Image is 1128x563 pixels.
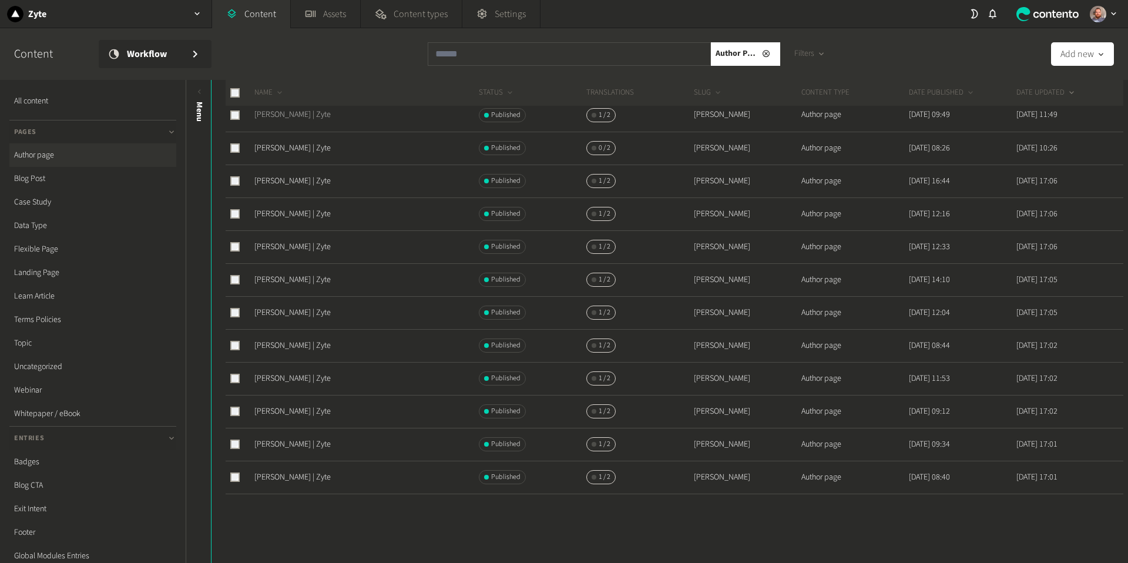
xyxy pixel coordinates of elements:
[394,7,448,21] span: Content types
[14,127,36,138] span: Pages
[193,102,206,122] span: Menu
[801,99,908,132] td: Author page
[909,87,975,99] button: DATE PUBLISHED
[14,45,80,63] h2: Content
[801,80,908,106] th: CONTENT TYPE
[491,406,521,417] span: Published
[1016,241,1057,253] time: [DATE] 17:06
[491,242,521,252] span: Published
[495,7,526,21] span: Settings
[599,307,610,318] span: 1 / 2
[254,406,331,417] a: [PERSON_NAME] | Zyte
[693,263,801,296] td: [PERSON_NAME]
[693,99,801,132] td: [PERSON_NAME]
[794,48,814,60] span: Filters
[491,472,521,482] span: Published
[254,274,331,286] a: [PERSON_NAME] | Zyte
[491,110,521,120] span: Published
[9,261,176,284] a: Landing Page
[9,284,176,308] a: Learn Article
[254,241,331,253] a: [PERSON_NAME] | Zyte
[1016,406,1057,417] time: [DATE] 17:02
[254,307,331,319] a: [PERSON_NAME] | Zyte
[599,242,610,252] span: 1 / 2
[1016,340,1057,351] time: [DATE] 17:02
[491,307,521,318] span: Published
[254,373,331,384] a: [PERSON_NAME] | Zyte
[9,167,176,190] a: Blog Post
[1016,274,1057,286] time: [DATE] 17:05
[801,165,908,197] td: Author page
[7,6,23,22] img: Zyte
[909,340,950,351] time: [DATE] 08:44
[801,197,908,230] td: Author page
[9,143,176,167] a: Author page
[254,471,331,483] a: [PERSON_NAME] | Zyte
[9,521,176,544] a: Footer
[491,143,521,153] span: Published
[491,439,521,450] span: Published
[801,132,908,165] td: Author page
[9,402,176,425] a: Whitepaper / eBook
[9,474,176,497] a: Blog CTA
[9,355,176,378] a: Uncategorized
[586,80,693,106] th: Translations
[801,263,908,296] td: Author page
[599,176,610,186] span: 1 / 2
[491,274,521,285] span: Published
[909,175,950,187] time: [DATE] 16:44
[599,143,610,153] span: 0 / 2
[909,274,950,286] time: [DATE] 14:10
[14,433,44,444] span: Entries
[909,406,950,417] time: [DATE] 09:12
[1016,87,1076,99] button: DATE UPDATED
[9,308,176,331] a: Terms Policies
[599,406,610,417] span: 1 / 2
[127,47,181,61] span: Workflow
[801,461,908,494] td: Author page
[1016,373,1057,384] time: [DATE] 17:02
[1090,6,1106,22] img: Erik Galiana Farell
[9,89,176,113] a: All content
[801,329,908,362] td: Author page
[1016,142,1057,154] time: [DATE] 10:26
[254,175,331,187] a: [PERSON_NAME] | Zyte
[1016,471,1057,483] time: [DATE] 17:01
[801,296,908,329] td: Author page
[909,208,950,220] time: [DATE] 12:16
[599,110,610,120] span: 1 / 2
[599,472,610,482] span: 1 / 2
[9,450,176,474] a: Badges
[909,438,950,450] time: [DATE] 09:34
[909,373,950,384] time: [DATE] 11:53
[801,362,908,395] td: Author page
[9,214,176,237] a: Data Type
[491,373,521,384] span: Published
[491,340,521,351] span: Published
[909,109,950,120] time: [DATE] 09:49
[1016,109,1057,120] time: [DATE] 11:49
[599,340,610,351] span: 1 / 2
[693,230,801,263] td: [PERSON_NAME]
[28,7,46,21] h2: Zyte
[693,329,801,362] td: [PERSON_NAME]
[1016,438,1057,450] time: [DATE] 17:01
[785,42,835,66] button: Filters
[801,395,908,428] td: Author page
[693,296,801,329] td: [PERSON_NAME]
[693,165,801,197] td: [PERSON_NAME]
[9,190,176,214] a: Case Study
[1016,307,1057,319] time: [DATE] 17:05
[254,142,331,154] a: [PERSON_NAME] | Zyte
[909,471,950,483] time: [DATE] 08:40
[909,241,950,253] time: [DATE] 12:33
[9,497,176,521] a: Exit Intent
[599,439,610,450] span: 1 / 2
[9,331,176,355] a: Topic
[909,307,950,319] time: [DATE] 12:04
[9,378,176,402] a: Webinar
[599,209,610,219] span: 1 / 2
[1051,42,1114,66] button: Add new
[491,209,521,219] span: Published
[9,237,176,261] a: Flexible Page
